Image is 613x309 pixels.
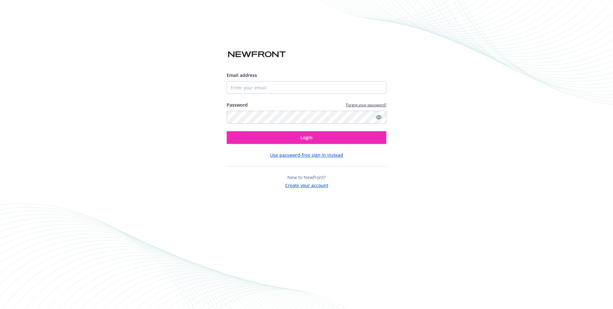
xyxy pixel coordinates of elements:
[227,81,386,94] input: Enter your email
[227,131,386,144] button: Login
[300,134,313,140] span: Login
[227,49,287,60] img: Newfront logo
[375,113,382,121] a: Show password
[346,102,386,108] a: Forgot your password?
[227,72,257,78] span: Email address
[285,181,328,189] button: Create your account
[227,111,386,124] input: Enter your password
[270,152,343,158] button: Use password-free sign in instead
[287,174,326,180] span: New to Newfront?
[227,102,248,108] label: Password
